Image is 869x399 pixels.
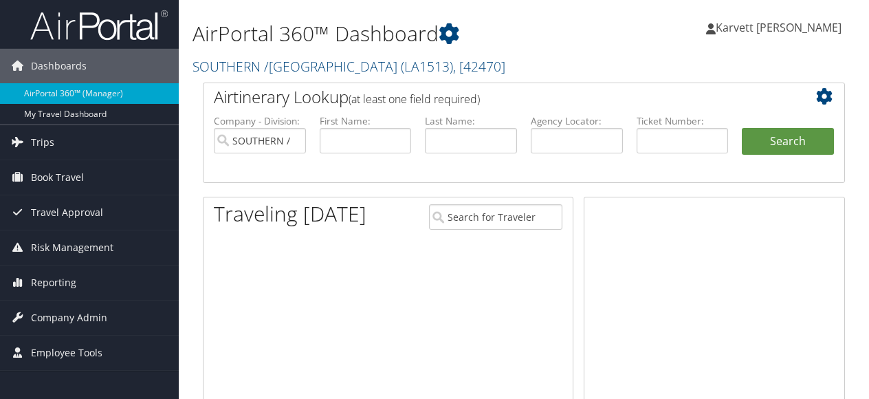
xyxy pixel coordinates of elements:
span: Trips [31,125,54,160]
span: Dashboards [31,49,87,83]
span: Reporting [31,266,76,300]
button: Search [742,128,834,155]
img: airportal-logo.png [30,9,168,41]
label: Ticket Number: [637,114,729,128]
span: Book Travel [31,160,84,195]
input: Search for Traveler [429,204,562,230]
label: Agency Locator: [531,114,623,128]
label: Last Name: [425,114,517,128]
span: Risk Management [31,230,113,265]
span: ( LA1513 ) [401,57,453,76]
h1: AirPortal 360™ Dashboard [192,19,635,48]
label: First Name: [320,114,412,128]
span: Company Admin [31,301,107,335]
h2: Airtinerary Lookup [214,85,780,109]
a: SOUTHERN /[GEOGRAPHIC_DATA] [192,57,505,76]
label: Company - Division: [214,114,306,128]
span: Employee Tools [31,336,102,370]
h1: Traveling [DATE] [214,199,366,228]
a: Karvett [PERSON_NAME] [706,7,855,48]
span: Travel Approval [31,195,103,230]
span: , [ 42470 ] [453,57,505,76]
span: Karvett [PERSON_NAME] [716,20,841,35]
span: (at least one field required) [349,91,480,107]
